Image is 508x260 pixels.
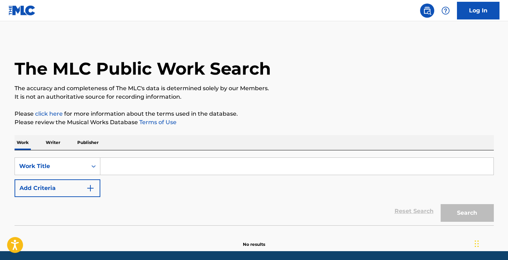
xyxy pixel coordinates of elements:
[439,4,453,18] div: Help
[138,119,177,126] a: Terms of Use
[35,110,63,117] a: click here
[475,233,479,254] div: Drag
[15,84,494,93] p: The accuracy and completeness of The MLC's data is determined solely by our Members.
[457,2,499,19] a: Log In
[44,135,62,150] p: Writer
[15,135,31,150] p: Work
[423,6,431,15] img: search
[15,157,494,225] form: Search Form
[243,233,265,248] p: No results
[15,179,100,197] button: Add Criteria
[15,110,494,118] p: Please for more information about the terms used in the database.
[441,6,450,15] img: help
[15,118,494,127] p: Please review the Musical Works Database
[420,4,434,18] a: Public Search
[9,5,36,16] img: MLC Logo
[75,135,101,150] p: Publisher
[15,58,271,79] h1: The MLC Public Work Search
[473,226,508,260] iframe: Chat Widget
[86,184,95,192] img: 9d2ae6d4665cec9f34b9.svg
[15,93,494,101] p: It is not an authoritative source for recording information.
[19,162,83,171] div: Work Title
